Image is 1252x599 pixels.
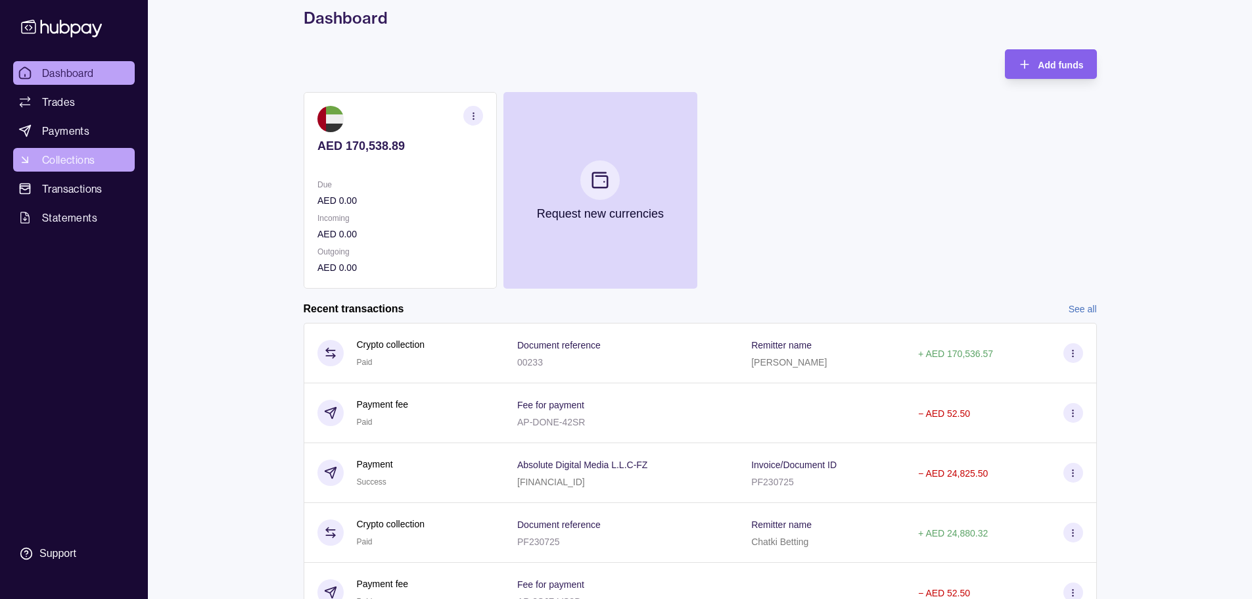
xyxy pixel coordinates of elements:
[317,193,483,208] p: AED 0.00
[751,537,808,547] p: Chatki Betting
[13,90,135,114] a: Trades
[517,537,560,547] p: PF230725
[1005,49,1096,79] button: Add funds
[751,519,812,530] p: Remitter name
[357,477,386,487] span: Success
[517,579,584,590] p: Fee for payment
[13,177,135,201] a: Transactions
[317,227,483,241] p: AED 0.00
[503,92,697,289] button: Request new currencies
[42,152,95,168] span: Collections
[39,546,76,561] div: Support
[517,357,543,368] p: 00233
[751,477,794,487] p: PF230725
[918,588,970,598] p: − AED 52.50
[517,400,584,410] p: Fee for payment
[13,119,135,143] a: Payments
[918,528,988,539] p: + AED 24,880.32
[42,65,94,81] span: Dashboard
[357,577,409,591] p: Payment fee
[751,357,827,368] p: [PERSON_NAME]
[517,519,601,530] p: Document reference
[1038,60,1083,70] span: Add funds
[317,260,483,275] p: AED 0.00
[357,337,425,352] p: Crypto collection
[517,460,647,470] p: Absolute Digital Media L.L.C-FZ
[317,211,483,226] p: Incoming
[536,206,663,221] p: Request new currencies
[751,460,837,470] p: Invoice/Document ID
[42,123,89,139] span: Payments
[13,206,135,229] a: Statements
[517,340,601,350] p: Document reference
[317,139,483,153] p: AED 170,538.89
[918,408,970,419] p: − AED 52.50
[13,540,135,567] a: Support
[317,178,483,192] p: Due
[357,358,373,367] span: Paid
[42,181,103,197] span: Transactions
[317,106,344,132] img: ae
[517,417,585,427] p: AP-DONE-42SR
[357,537,373,546] span: Paid
[357,418,373,427] span: Paid
[304,302,404,316] h2: Recent transactions
[304,7,1097,28] h1: Dashboard
[1069,302,1097,316] a: See all
[13,61,135,85] a: Dashboard
[42,94,75,110] span: Trades
[357,457,393,471] p: Payment
[751,340,812,350] p: Remitter name
[517,477,585,487] p: [FINANCIAL_ID]
[357,517,425,531] p: Crypto collection
[13,148,135,172] a: Collections
[357,397,409,412] p: Payment fee
[317,245,483,259] p: Outgoing
[42,210,97,226] span: Statements
[918,468,988,479] p: − AED 24,825.50
[918,348,993,359] p: + AED 170,536.57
